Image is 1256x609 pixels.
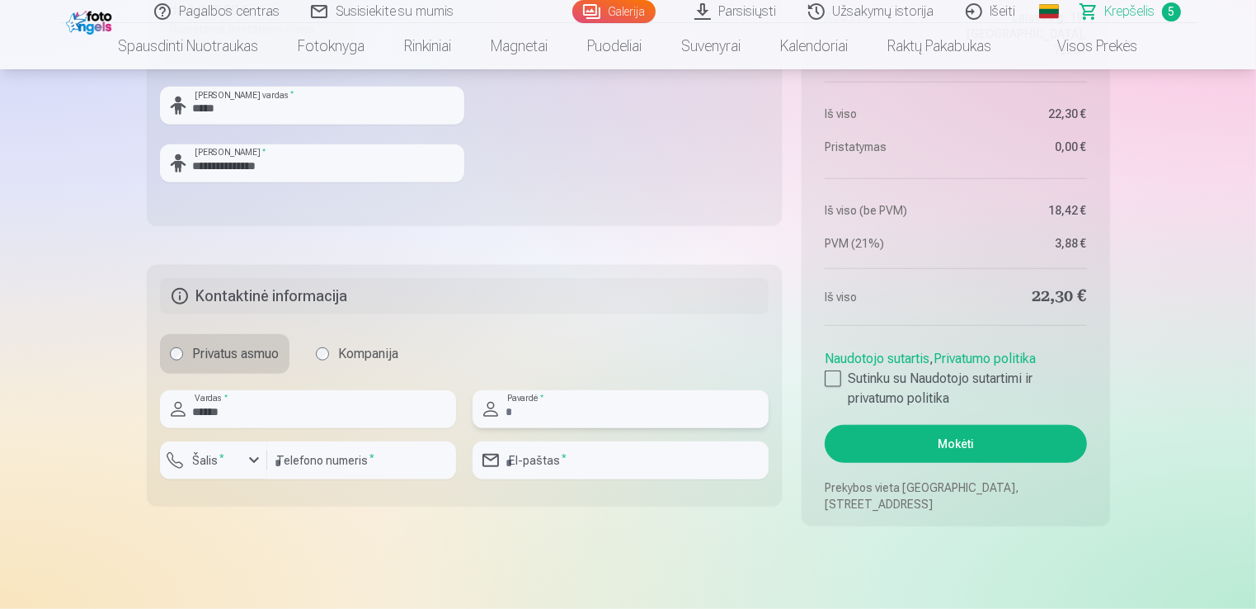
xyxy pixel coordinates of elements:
span: 5 [1162,2,1181,21]
dd: 22,30 € [964,286,1087,309]
dd: 3,88 € [964,235,1087,252]
input: Privatus asmuo [170,347,183,361]
h5: Kontaktinė informacija [160,278,769,314]
a: Raktų pakabukas [868,23,1012,69]
input: Kompanija [316,347,329,361]
dt: Iš viso [825,286,948,309]
label: Privatus asmuo [160,334,289,374]
dt: Pristatymas [825,139,948,155]
div: , [825,342,1086,408]
a: Privatumo politika [934,351,1036,366]
p: Prekybos vieta [GEOGRAPHIC_DATA], [STREET_ADDRESS] [825,479,1086,512]
dd: 0,00 € [964,139,1087,155]
a: Rinkiniai [385,23,472,69]
img: /fa2 [66,7,116,35]
a: Naudotojo sutartis [825,351,929,366]
dt: Iš viso (be PVM) [825,202,948,219]
label: Sutinku su Naudotojo sutartimi ir privatumo politika [825,369,1086,408]
label: Šalis [186,452,232,469]
a: Puodeliai [568,23,662,69]
a: Kalendoriai [761,23,868,69]
span: Krepšelis [1105,2,1155,21]
label: Kompanija [306,334,409,374]
dd: 18,42 € [964,202,1087,219]
button: Mokėti [825,425,1086,463]
dd: 22,30 € [964,106,1087,122]
a: Fotoknyga [279,23,385,69]
a: Spausdinti nuotraukas [99,23,279,69]
dt: Iš viso [825,106,948,122]
button: Šalis* [160,441,267,479]
a: Visos prekės [1012,23,1158,69]
a: Magnetai [472,23,568,69]
a: Suvenyrai [662,23,761,69]
dt: PVM (21%) [825,235,948,252]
